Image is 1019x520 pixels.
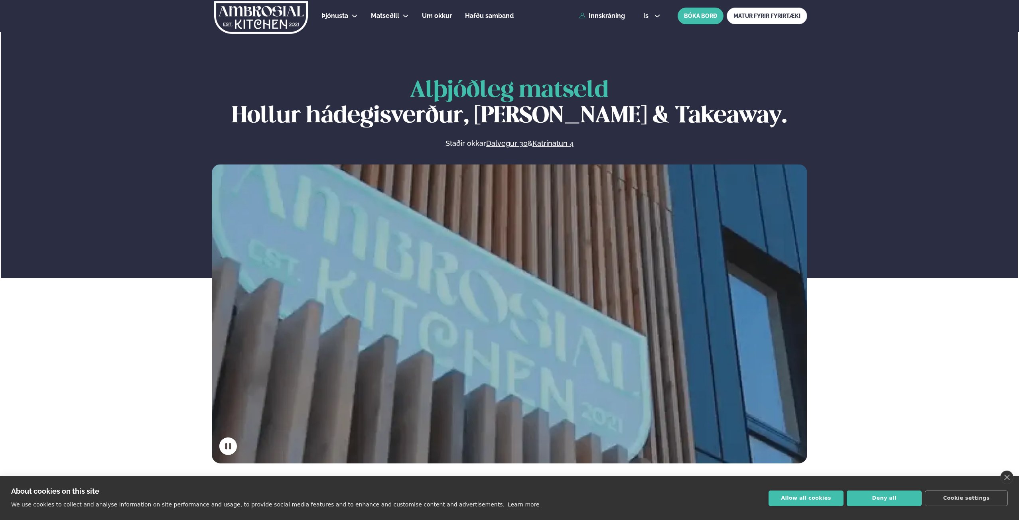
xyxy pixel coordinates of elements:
[727,8,807,24] a: MATUR FYRIR FYRIRTÆKI
[11,487,99,495] strong: About cookies on this site
[579,12,625,20] a: Innskráning
[359,139,660,148] p: Staðir okkar &
[637,13,667,19] button: is
[769,491,844,506] button: Allow all cookies
[371,11,399,21] a: Matseðill
[925,491,1008,506] button: Cookie settings
[422,11,452,21] a: Um okkur
[678,8,723,24] button: BÓKA BORÐ
[1000,471,1013,484] a: close
[847,491,922,506] button: Deny all
[321,12,348,20] span: Þjónusta
[371,12,399,20] span: Matseðill
[486,139,528,148] a: Dalvegur 30
[213,1,309,34] img: logo
[532,139,574,148] a: Katrinatun 4
[410,80,609,102] span: Alþjóðleg matseld
[212,78,807,129] h1: Hollur hádegisverður, [PERSON_NAME] & Takeaway.
[321,11,348,21] a: Þjónusta
[643,13,651,19] span: is
[465,11,514,21] a: Hafðu samband
[465,12,514,20] span: Hafðu samband
[508,501,540,508] a: Learn more
[422,12,452,20] span: Um okkur
[11,501,505,508] p: We use cookies to collect and analyse information on site performance and usage, to provide socia...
